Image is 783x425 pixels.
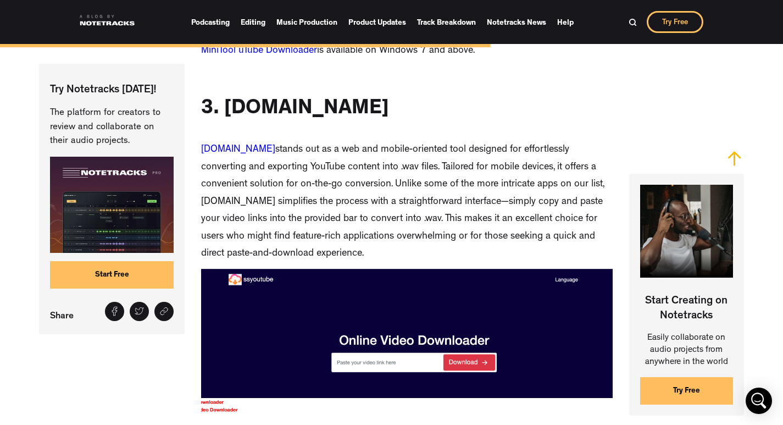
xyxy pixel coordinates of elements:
p: Share [50,308,79,324]
a: MiniTool uTube Downloader [201,46,317,56]
img: Share link icon [159,307,169,316]
a: Music Production [276,14,337,30]
p: The platform for creators to review and collaborate on their audio projects. [50,106,174,148]
a: Track Breakdown [417,14,476,30]
p: Try Notetracks [DATE]! [50,83,174,98]
a: Share on Facebook [105,302,124,321]
a: Help [557,14,574,30]
div: Open Intercom Messenger [746,388,772,414]
p: Start Creating on Notetracks [629,285,744,323]
a: Tweet [130,302,149,321]
p: stands out as a web and mobile-oriented tool designed for effortlessly converting and exporting Y... [201,142,613,263]
a: Try Free [647,11,703,33]
h2: 3. [DOMAIN_NAME] [201,97,389,123]
img: Search Bar [629,18,637,26]
p: Easily collaborate on audio projects from anywhere in the world [629,332,744,368]
p: is available on Windows 7 and above. [201,43,475,60]
a: Try Free [640,377,733,404]
a: Product Updates [348,14,406,30]
a: [DOMAIN_NAME] [201,145,275,155]
a: Notetracks News [487,14,546,30]
a: Start Free [50,261,174,289]
a: Podcasting [191,14,230,30]
a: Editing [241,14,265,30]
